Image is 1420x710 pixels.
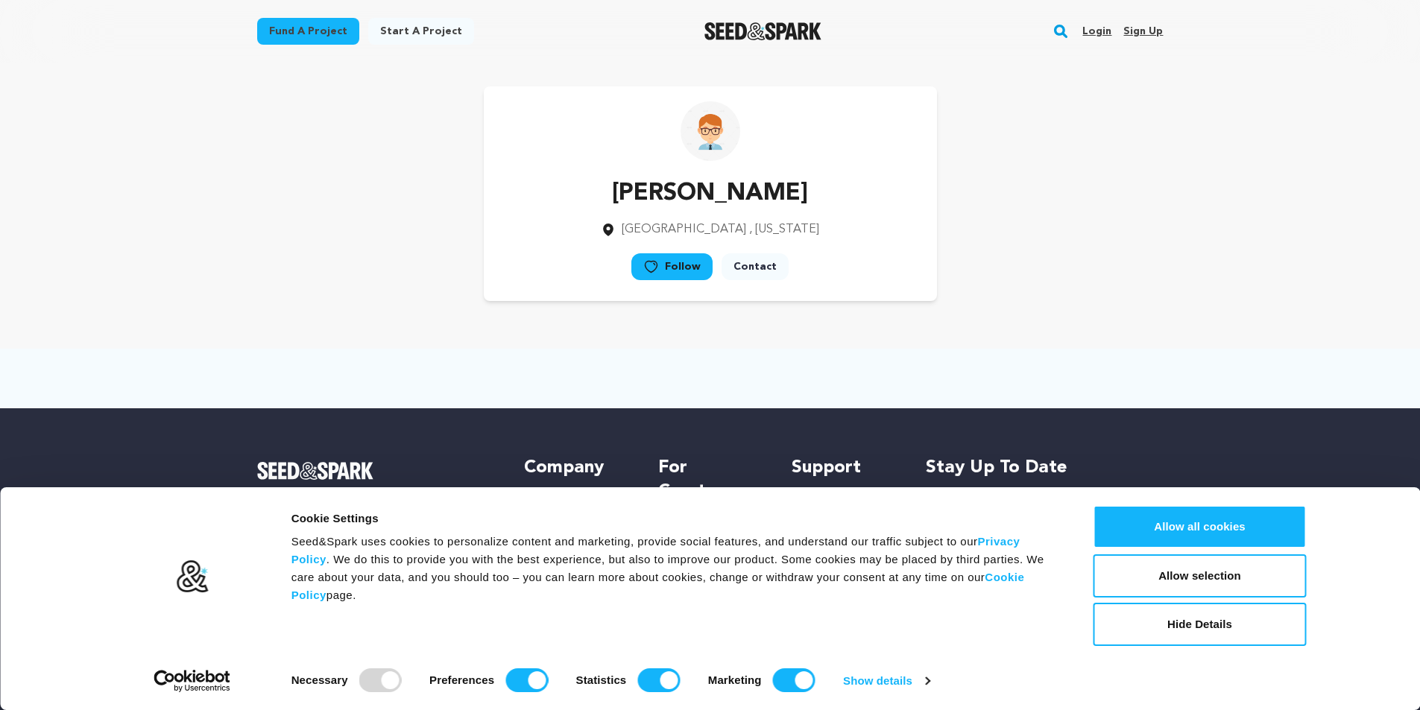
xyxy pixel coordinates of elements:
h5: Stay up to date [926,456,1164,480]
a: Contact [722,253,789,280]
a: Sign up [1123,19,1163,43]
div: Seed&Spark uses cookies to personalize content and marketing, provide social features, and unders... [291,533,1060,604]
a: Usercentrics Cookiebot - opens in a new window [127,670,257,692]
a: Follow [631,253,713,280]
h5: Company [524,456,628,480]
a: Show details [843,670,930,692]
button: Hide Details [1094,603,1307,646]
img: Seed&Spark Logo [257,462,374,480]
a: Start a project [368,18,474,45]
p: [PERSON_NAME] [601,176,819,212]
img: https://seedandspark-static.s3.us-east-2.amazonaws.com/images/User/001/865/203/medium/Charles%20j... [681,101,740,161]
strong: Preferences [429,673,494,686]
a: Seed&Spark Homepage [257,462,495,480]
span: , [US_STATE] [749,224,819,235]
button: Allow selection [1094,554,1307,598]
button: Allow all cookies [1094,505,1307,548]
div: Cookie Settings [291,510,1060,527]
a: Login [1082,19,1111,43]
strong: Marketing [708,673,762,686]
span: [GEOGRAPHIC_DATA] [622,224,746,235]
strong: Necessary [291,673,348,686]
img: logo [175,560,209,594]
h5: Support [792,456,895,480]
img: Seed&Spark Logo Dark Mode [704,22,821,40]
a: Fund a project [257,18,359,45]
h5: For Creators [658,456,762,504]
a: Seed&Spark Homepage [704,22,821,40]
strong: Statistics [576,673,627,686]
